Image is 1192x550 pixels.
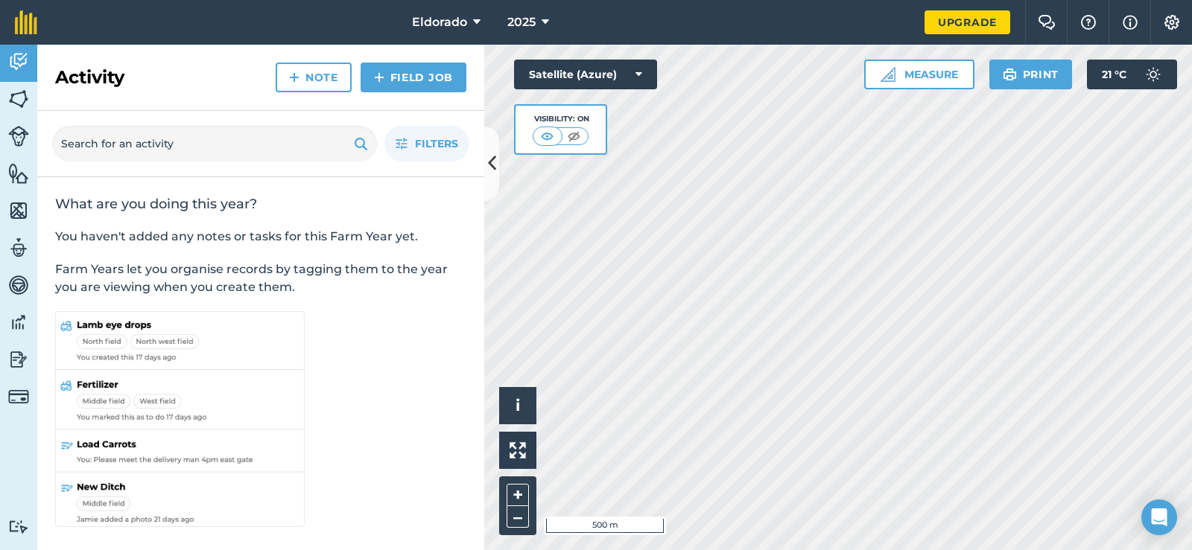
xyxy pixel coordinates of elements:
[55,195,466,213] h2: What are you doing this year?
[354,135,368,153] img: svg+xml;base64,PHN2ZyB4bWxucz0iaHR0cDovL3d3dy53My5vcmcvMjAwMC9zdmciIHdpZHRoPSIxOSIgaGVpZ2h0PSIyNC...
[55,260,466,296] p: Farm Years let you organise records by tagging them to the year you are viewing when you create t...
[516,396,520,415] span: i
[507,506,529,528] button: –
[1087,60,1177,89] button: 21 °C
[15,10,37,34] img: fieldmargin Logo
[52,126,377,162] input: Search for an activity
[507,484,529,506] button: +
[8,348,29,371] img: svg+xml;base64,PD94bWwgdmVyc2lvbj0iMS4wIiBlbmNvZGluZz0idXRmLTgiPz4KPCEtLSBHZW5lcmF0b3I6IEFkb2JlIE...
[864,60,974,89] button: Measure
[8,126,29,147] img: svg+xml;base64,PD94bWwgdmVyc2lvbj0iMS4wIiBlbmNvZGluZz0idXRmLTgiPz4KPCEtLSBHZW5lcmF0b3I6IEFkb2JlIE...
[1102,60,1126,89] span: 21 ° C
[8,51,29,73] img: svg+xml;base64,PD94bWwgdmVyc2lvbj0iMS4wIiBlbmNvZGluZz0idXRmLTgiPz4KPCEtLSBHZW5lcmF0b3I6IEFkb2JlIE...
[374,68,384,86] img: svg+xml;base64,PHN2ZyB4bWxucz0iaHR0cDovL3d3dy53My5vcmcvMjAwMC9zdmciIHdpZHRoPSIxNCIgaGVpZ2h0PSIyNC...
[1123,13,1138,31] img: svg+xml;base64,PHN2ZyB4bWxucz0iaHR0cDovL3d3dy53My5vcmcvMjAwMC9zdmciIHdpZHRoPSIxNyIgaGVpZ2h0PSIxNy...
[412,13,467,31] span: Eldorado
[1138,60,1168,89] img: svg+xml;base64,PD94bWwgdmVyc2lvbj0iMS4wIiBlbmNvZGluZz0idXRmLTgiPz4KPCEtLSBHZW5lcmF0b3I6IEFkb2JlIE...
[8,162,29,185] img: svg+xml;base64,PHN2ZyB4bWxucz0iaHR0cDovL3d3dy53My5vcmcvMjAwMC9zdmciIHdpZHRoPSI1NiIgaGVpZ2h0PSI2MC...
[1003,65,1017,83] img: svg+xml;base64,PHN2ZyB4bWxucz0iaHR0cDovL3d3dy53My5vcmcvMjAwMC9zdmciIHdpZHRoPSIxOSIgaGVpZ2h0PSIyNC...
[8,199,29,222] img: svg+xml;base64,PHN2ZyB4bWxucz0iaHR0cDovL3d3dy53My5vcmcvMjAwMC9zdmciIHdpZHRoPSI1NiIgaGVpZ2h0PSI2MC...
[1038,15,1056,30] img: Two speech bubbles overlapping with the left bubble in the forefront
[8,386,29,407] img: svg+xml;base64,PD94bWwgdmVyc2lvbj0iMS4wIiBlbmNvZGluZz0idXRmLTgiPz4KPCEtLSBHZW5lcmF0b3I6IEFkb2JlIE...
[8,311,29,333] img: svg+xml;base64,PD94bWwgdmVyc2lvbj0iMS4wIiBlbmNvZGluZz0idXRmLTgiPz4KPCEtLSBHZW5lcmF0b3I6IEFkb2JlIE...
[499,387,536,424] button: i
[881,67,895,82] img: Ruler icon
[1141,499,1177,535] div: Open Intercom Messenger
[1163,15,1181,30] img: A cog icon
[415,135,458,152] span: Filters
[289,68,299,86] img: svg+xml;base64,PHN2ZyB4bWxucz0iaHR0cDovL3d3dy53My5vcmcvMjAwMC9zdmciIHdpZHRoPSIxNCIgaGVpZ2h0PSIyNC...
[8,519,29,534] img: svg+xml;base64,PD94bWwgdmVyc2lvbj0iMS4wIiBlbmNvZGluZz0idXRmLTgiPz4KPCEtLSBHZW5lcmF0b3I6IEFkb2JlIE...
[276,63,352,92] a: Note
[510,442,526,458] img: Four arrows, one pointing top left, one top right, one bottom right and the last bottom left
[1080,15,1097,30] img: A question mark icon
[8,274,29,296] img: svg+xml;base64,PD94bWwgdmVyc2lvbj0iMS4wIiBlbmNvZGluZz0idXRmLTgiPz4KPCEtLSBHZW5lcmF0b3I6IEFkb2JlIE...
[989,60,1073,89] button: Print
[514,60,657,89] button: Satellite (Azure)
[8,88,29,110] img: svg+xml;base64,PHN2ZyB4bWxucz0iaHR0cDovL3d3dy53My5vcmcvMjAwMC9zdmciIHdpZHRoPSI1NiIgaGVpZ2h0PSI2MC...
[925,10,1010,34] a: Upgrade
[565,129,583,144] img: svg+xml;base64,PHN2ZyB4bWxucz0iaHR0cDovL3d3dy53My5vcmcvMjAwMC9zdmciIHdpZHRoPSI1MCIgaGVpZ2h0PSI0MC...
[361,63,466,92] a: Field Job
[538,129,557,144] img: svg+xml;base64,PHN2ZyB4bWxucz0iaHR0cDovL3d3dy53My5vcmcvMjAwMC9zdmciIHdpZHRoPSI1MCIgaGVpZ2h0PSI0MC...
[8,237,29,259] img: svg+xml;base64,PD94bWwgdmVyc2lvbj0iMS4wIiBlbmNvZGluZz0idXRmLTgiPz4KPCEtLSBHZW5lcmF0b3I6IEFkb2JlIE...
[55,65,124,89] h2: Activity
[55,228,466,246] p: You haven't added any notes or tasks for this Farm Year yet.
[384,126,469,162] button: Filters
[533,113,589,125] div: Visibility: On
[507,13,536,31] span: 2025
